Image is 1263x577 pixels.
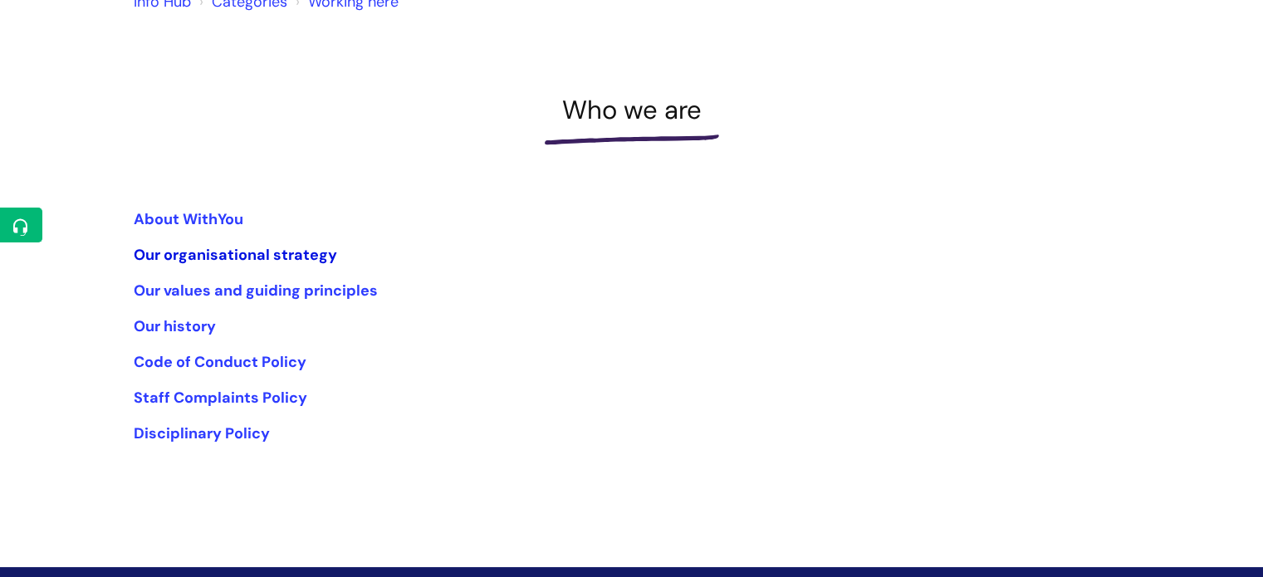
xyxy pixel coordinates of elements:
a: Our history [134,316,216,336]
a: Our organisational strategy [134,245,337,265]
a: Our values and guiding principles [134,281,378,301]
a: Staff Complaints Policy [134,388,307,408]
a: About WithYou [134,209,243,229]
h1: Who we are [134,95,1130,125]
a: Disciplinary Policy [134,423,270,443]
a: Code of Conduct Policy [134,352,306,372]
